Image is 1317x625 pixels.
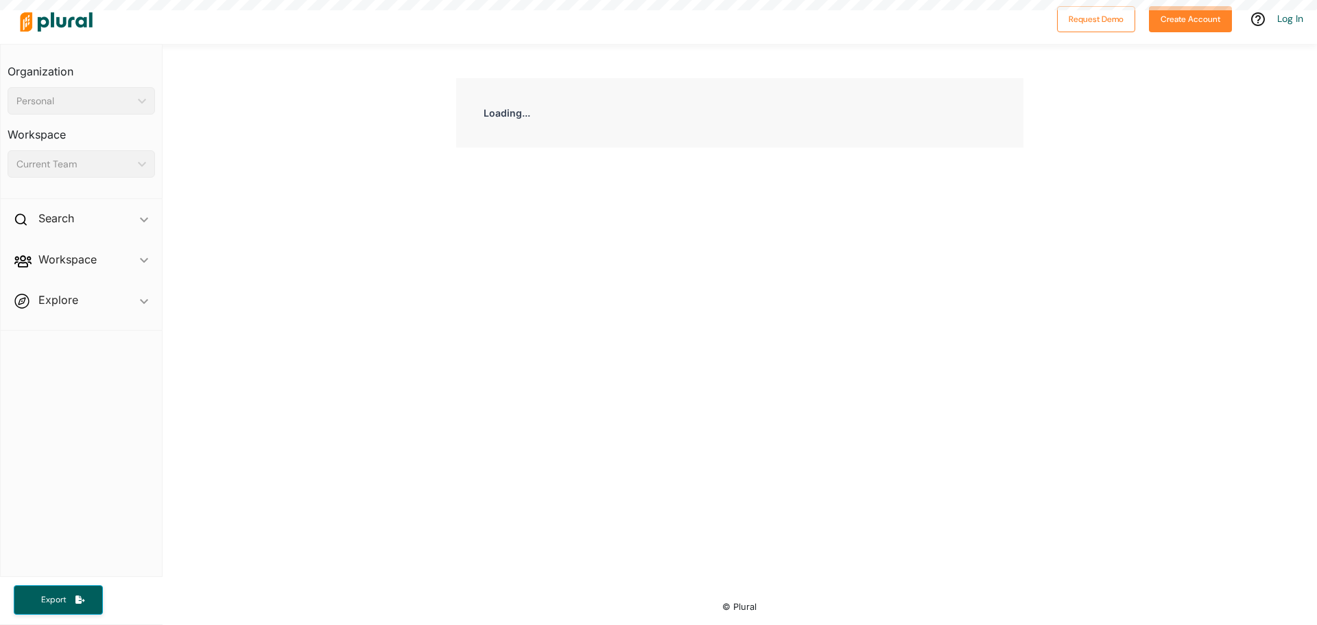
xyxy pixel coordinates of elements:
[1057,6,1135,32] button: Request Demo
[16,157,132,172] div: Current Team
[16,94,132,108] div: Personal
[1149,6,1232,32] button: Create Account
[14,585,103,615] button: Export
[32,594,75,606] span: Export
[722,602,757,612] small: © Plural
[1277,12,1303,25] a: Log In
[456,78,1023,148] div: Loading...
[38,211,74,226] h2: Search
[1149,11,1232,25] a: Create Account
[1057,11,1135,25] a: Request Demo
[8,51,155,82] h3: Organization
[8,115,155,145] h3: Workspace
